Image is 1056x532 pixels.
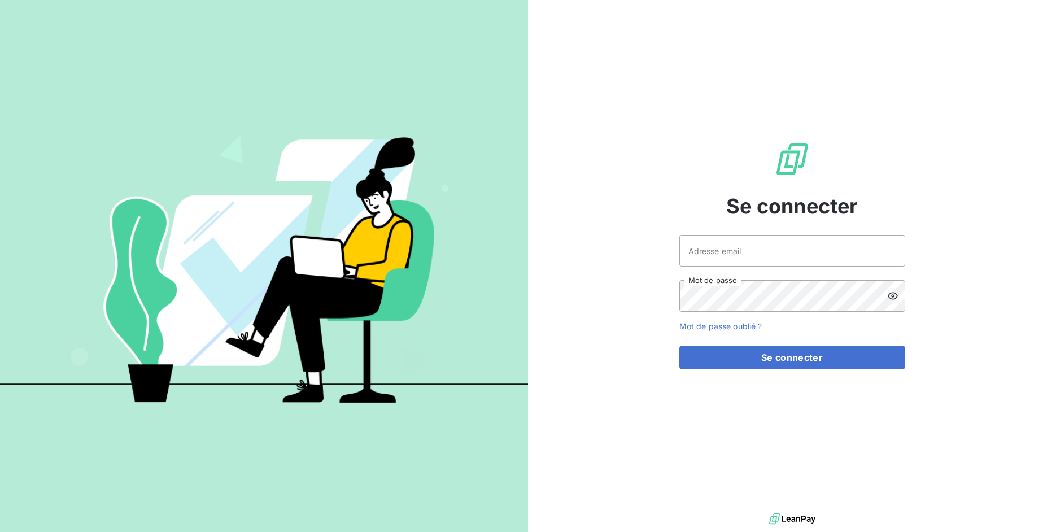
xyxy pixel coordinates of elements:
[726,191,858,221] span: Se connecter
[679,346,905,369] button: Se connecter
[769,511,815,527] img: logo
[774,141,810,177] img: Logo LeanPay
[679,235,905,267] input: placeholder
[679,321,762,331] a: Mot de passe oublié ?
